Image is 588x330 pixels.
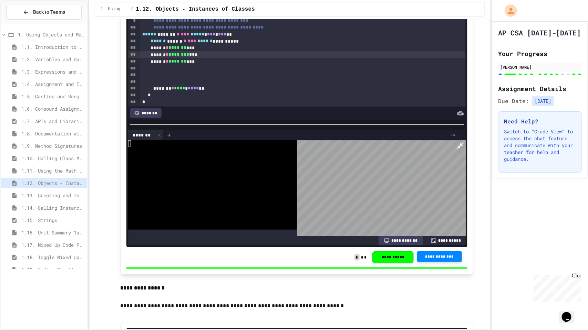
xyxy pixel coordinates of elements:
[21,192,84,199] span: 1.13. Creating and Initializing Objects: Constructors
[33,9,65,16] span: Back to Teams
[21,142,84,150] span: 1.9. Method Signatures
[131,7,133,12] span: /
[21,43,84,51] span: 1.1. Introduction to Algorithms, Programming, and Compilers
[21,167,84,174] span: 1.11. Using the Math Class
[21,68,84,75] span: 1.3. Expressions and Output [New]
[21,217,84,224] span: 1.15. Strings
[6,5,82,20] button: Back to Teams
[531,273,581,302] iframe: chat widget
[21,93,84,100] span: 1.5. Casting and Ranges of Values
[504,128,576,163] p: Switch to "Grade View" to access the chat feature and communicate with your teacher for help and ...
[21,204,84,211] span: 1.14. Calling Instance Methods
[101,7,128,12] span: 1. Using Objects and Methods
[3,3,48,44] div: Chat with us now!Close
[504,117,576,125] h3: Need Help?
[21,229,84,236] span: 1.16. Unit Summary 1a (1.1-1.6)
[498,28,581,37] h1: AP CSA [DATE]-[DATE]
[21,266,84,273] span: 1.19. Coding Practice 1a (1.1-1.6)
[559,302,581,323] iframe: chat widget
[500,64,580,70] div: [PERSON_NAME]
[497,3,519,19] div: My Account
[21,155,84,162] span: 1.10. Calling Class Methods
[21,241,84,249] span: 1.17. Mixed Up Code Practice 1.1-1.6
[21,130,84,137] span: 1.8. Documentation with Comments and Preconditions
[498,97,529,105] span: Due Date:
[21,105,84,112] span: 1.6. Compound Assignment Operators
[21,80,84,88] span: 1.4. Assignment and Input
[21,254,84,261] span: 1.18. Toggle Mixed Up or Write Code Practice 1.1-1.6
[18,31,84,38] span: 1. Using Objects and Methods
[136,5,255,13] span: 1.12. Objects - Instances of Classes
[21,179,84,187] span: 1.12. Objects - Instances of Classes
[498,84,582,93] h2: Assignment Details
[21,56,84,63] span: 1.2. Variables and Data Types
[498,49,582,58] h2: Your Progress
[21,118,84,125] span: 1.7. APIs and Libraries
[532,96,554,106] span: [DATE]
